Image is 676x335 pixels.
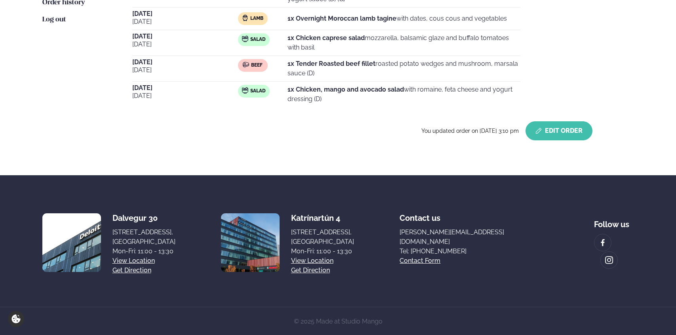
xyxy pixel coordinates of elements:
button: Edit Order [526,121,592,140]
strong: 1x Overnight Moroccan lamb tagine [288,15,396,22]
span: Studio Mango [341,318,383,325]
span: [DATE] [132,59,238,65]
span: © 2025 Made at [294,318,383,325]
span: Contact us [400,207,440,223]
img: beef.svg [243,61,249,68]
a: Contact form [400,256,440,266]
img: image alt [605,256,613,265]
a: Studio Mango [340,318,383,325]
p: with dates, cous cous and vegetables [288,14,507,23]
span: [DATE] [132,91,238,101]
img: image alt [598,238,607,247]
div: Mon-Fri: 11:00 - 13:30 [112,247,175,256]
span: You updated order on [DATE] 3:10 pm [421,128,522,134]
p: roasted potato wedges and mushroom, marsala sauce (D) [288,59,520,78]
a: image alt [601,252,617,268]
img: image alt [221,213,280,272]
div: Follow us [594,213,634,229]
div: [STREET_ADDRESS], [GEOGRAPHIC_DATA] [112,228,175,247]
span: [DATE] [132,17,238,27]
img: salad.svg [242,36,248,42]
a: Get direction [291,266,330,275]
a: [PERSON_NAME][EMAIL_ADDRESS][DOMAIN_NAME] [400,228,548,247]
span: Salad [250,36,266,43]
div: Katrínartún 4 [291,213,354,223]
span: [DATE] [132,40,238,49]
p: mozzarella, balsamic glaze and buffalo tomatoes with basil [288,33,520,52]
a: View location [112,256,155,266]
span: [DATE] [132,65,238,75]
span: Log out [42,16,66,23]
span: Salad [250,88,266,94]
div: Mon-Fri: 11:00 - 13:30 [291,247,354,256]
img: image alt [42,213,101,272]
a: Log out [42,15,66,25]
span: [DATE] [132,11,238,17]
strong: 1x Chicken, mango and avocado salad [288,86,404,93]
div: Dalvegur 30 [112,213,175,223]
p: with romaine, feta cheese and yogurt dressing (D) [288,85,520,104]
div: [STREET_ADDRESS], [GEOGRAPHIC_DATA] [291,228,354,247]
img: Lamb.svg [242,15,248,21]
img: salad.svg [242,87,248,94]
a: View location [291,256,333,266]
a: Get direction [112,266,151,275]
a: image alt [594,234,611,251]
span: [DATE] [132,33,238,40]
strong: 1x Chicken caprese salad [288,34,365,42]
a: Tel: [PHONE_NUMBER] [400,247,548,256]
span: Beef [251,62,263,69]
a: Cookie settings [8,311,24,327]
span: [DATE] [132,85,238,91]
strong: 1x Tender Roasted beef fillet [288,60,375,67]
span: Lamb [250,15,263,22]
